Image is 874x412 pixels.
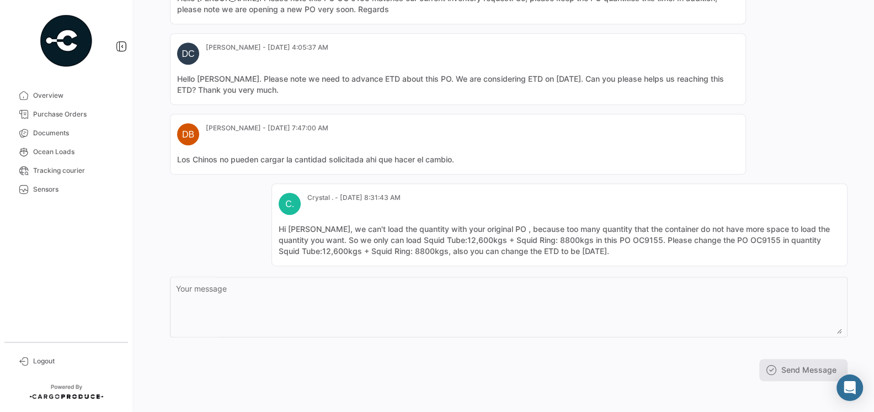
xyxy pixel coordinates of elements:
[33,91,119,101] span: Overview
[307,193,401,203] mat-card-subtitle: Crystal . - [DATE] 8:31:43 AM
[9,180,124,199] a: Sensors
[39,13,94,68] img: powered-by.png
[33,184,119,194] span: Sensors
[206,43,328,52] mat-card-subtitle: [PERSON_NAME] - [DATE] 4:05:37 AM
[9,86,124,105] a: Overview
[177,43,199,65] div: DC
[33,166,119,176] span: Tracking courier
[177,73,739,96] mat-card-content: Hello [PERSON_NAME]. Please note we need to advance ETD about this PO. We are considering ETD on ...
[9,142,124,161] a: Ocean Loads
[9,161,124,180] a: Tracking courier
[33,356,119,366] span: Logout
[177,154,739,165] mat-card-content: Los Chinos no pueden cargar la cantidad solicitada ahi que hacer el cambio.
[177,123,199,145] div: DB
[9,124,124,142] a: Documents
[279,193,301,215] div: C.
[206,123,328,133] mat-card-subtitle: [PERSON_NAME] - [DATE] 7:47:00 AM
[279,224,840,257] mat-card-content: Hi [PERSON_NAME], we can't load the quantity with your original PO , because too many quantity th...
[33,147,119,157] span: Ocean Loads
[9,105,124,124] a: Purchase Orders
[33,128,119,138] span: Documents
[836,374,863,401] div: Abrir Intercom Messenger
[33,109,119,119] span: Purchase Orders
